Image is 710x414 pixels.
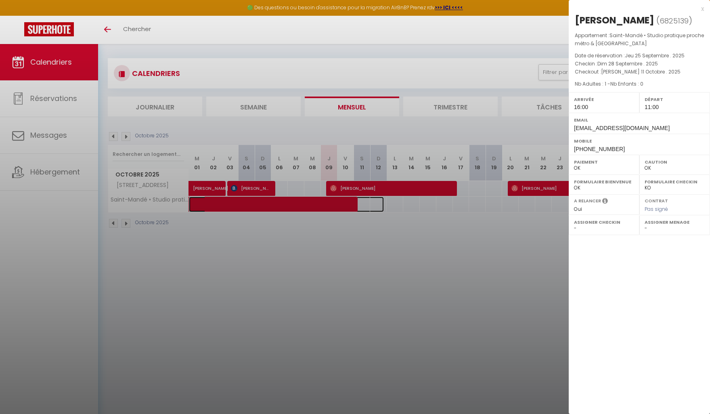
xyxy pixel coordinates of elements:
label: Départ [645,95,705,103]
p: Date de réservation : [575,52,704,60]
label: Assigner Checkin [574,218,634,226]
span: Jeu 25 Septembre . 2025 [625,52,685,59]
span: [EMAIL_ADDRESS][DOMAIN_NAME] [574,125,670,131]
span: ( ) [656,15,692,26]
div: [PERSON_NAME] [575,14,654,27]
label: Arrivée [574,95,634,103]
p: Checkout : [575,68,704,76]
div: x [569,4,704,14]
p: Appartement : [575,32,704,48]
span: Dim 28 Septembre . 2025 [597,60,658,67]
label: Mobile [574,137,705,145]
span: [PERSON_NAME] 11 Octobre . 2025 [601,68,681,75]
label: Assigner Menage [645,218,705,226]
label: Email [574,116,705,124]
span: Pas signé [645,206,668,212]
label: Paiement [574,158,634,166]
span: 6825139 [660,16,689,26]
i: Sélectionner OUI si vous souhaiter envoyer les séquences de messages post-checkout [602,198,608,206]
label: Formulaire Bienvenue [574,178,634,186]
span: [PHONE_NUMBER] [574,146,625,152]
p: Checkin : [575,60,704,68]
label: A relancer [574,198,601,204]
span: Saint-Mandé • Studio pratique proche métro & [GEOGRAPHIC_DATA] [575,32,704,47]
label: Caution [645,158,705,166]
label: Formulaire Checkin [645,178,705,186]
span: 16:00 [574,104,588,110]
span: Nb Adultes : 1 - [575,80,643,87]
span: Nb Enfants : 0 [610,80,643,87]
span: 11:00 [645,104,659,110]
label: Contrat [645,198,668,203]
